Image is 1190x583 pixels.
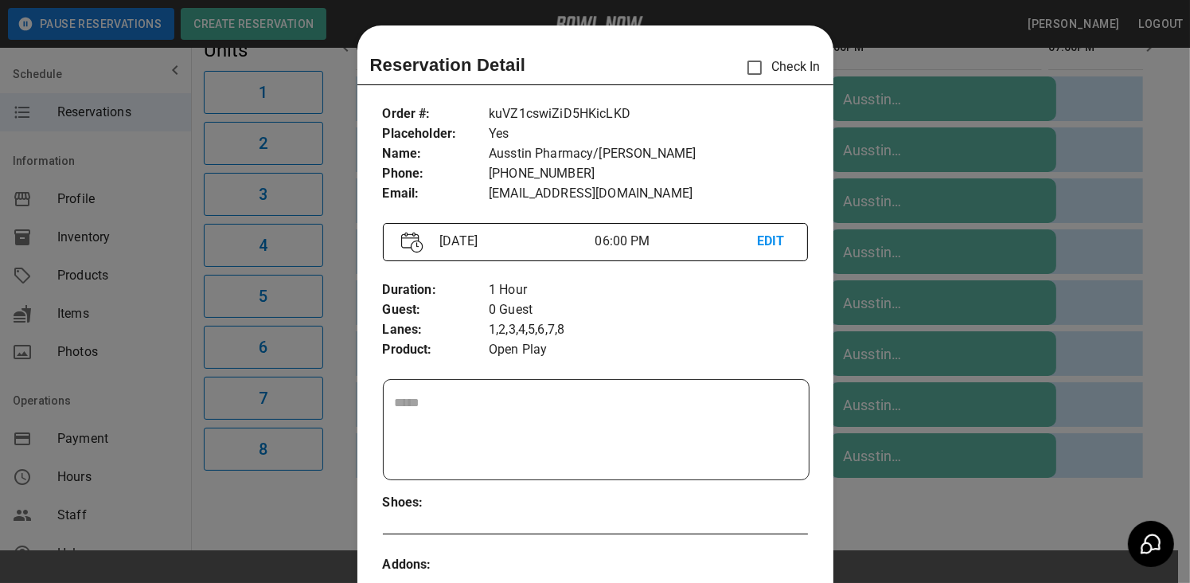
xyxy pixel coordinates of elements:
p: Open Play [489,340,808,360]
p: Reservation Detail [370,52,526,78]
p: 1 Hour [489,280,808,300]
p: Product : [383,340,490,360]
p: Name : [383,144,490,164]
p: Email : [383,184,490,204]
p: Ausstin Pharmacy/[PERSON_NAME] [489,144,808,164]
p: Phone : [383,164,490,184]
p: Guest : [383,300,490,320]
p: kuVZ1cswiZiD5HKicLKD [489,104,808,124]
p: Addons : [383,555,490,575]
p: 1,2,3,4,5,6,7,8 [489,320,808,340]
p: EDIT [757,232,790,252]
p: 06:00 PM [595,232,756,251]
p: Duration : [383,280,490,300]
p: Order # : [383,104,490,124]
p: Check In [738,51,820,84]
p: Lanes : [383,320,490,340]
img: Vector [401,232,423,253]
p: Placeholder : [383,124,490,144]
p: [PHONE_NUMBER] [489,164,808,184]
p: [EMAIL_ADDRESS][DOMAIN_NAME] [489,184,808,204]
p: [DATE] [433,232,595,251]
p: Shoes : [383,493,490,513]
p: Yes [489,124,808,144]
p: 0 Guest [489,300,808,320]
